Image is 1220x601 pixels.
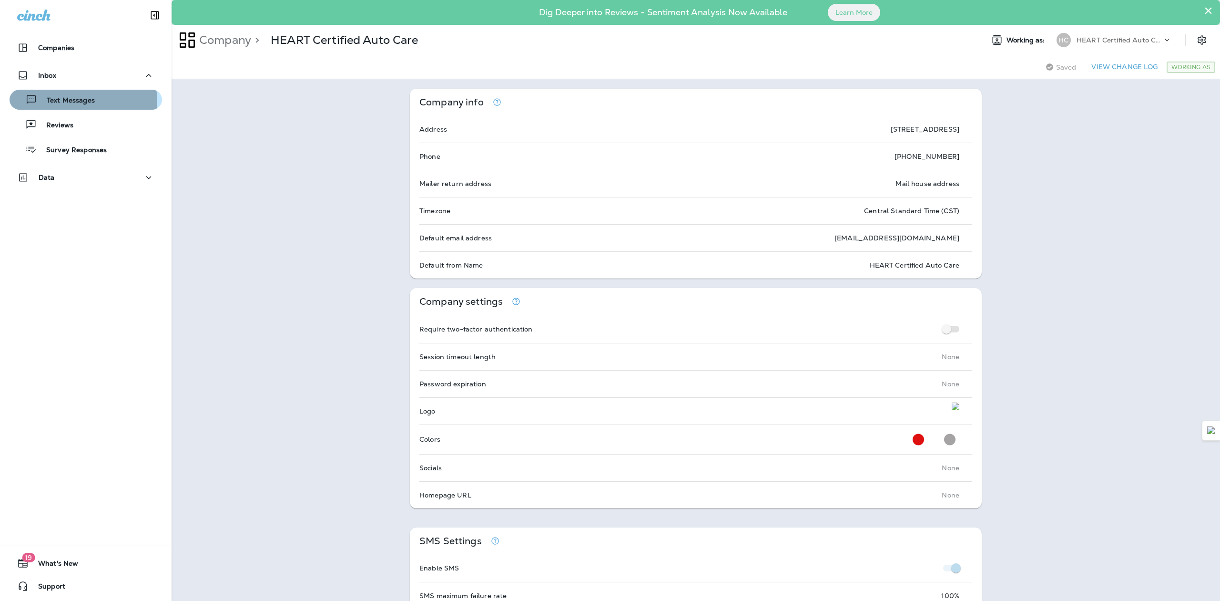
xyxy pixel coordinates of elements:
p: Colors [419,435,440,443]
p: None [942,353,959,361]
p: Default email address [419,234,492,242]
button: Reviews [10,114,162,135]
p: Central Standard Time (CST) [864,207,959,215]
p: Address [419,125,447,133]
p: Socials [419,464,442,472]
button: Companies [10,38,162,57]
p: Company [195,33,251,47]
p: [PHONE_NUMBER] [895,153,959,160]
p: None [942,464,959,472]
p: Default from Name [419,261,483,269]
p: Reviews [37,121,73,130]
p: Mail house address [895,180,959,187]
button: Learn More [828,4,880,21]
span: 19 [22,553,35,562]
div: Working As [1167,62,1215,73]
p: HEART Certified Auto Care [870,261,960,269]
p: Session timeout length [419,353,496,361]
button: Primary Color [909,430,928,449]
span: Support [29,582,65,594]
button: View Change Log [1088,60,1161,74]
p: [EMAIL_ADDRESS][DOMAIN_NAME] [834,234,959,242]
p: Logo [419,407,436,415]
p: Text Messages [37,96,95,105]
button: 19What's New [10,554,162,573]
button: Close [1204,3,1213,18]
p: Dig Deeper into Reviews - Sentiment Analysis Now Available [511,11,815,14]
p: Company settings [419,298,503,306]
button: Settings [1193,31,1210,49]
span: Working as: [1006,36,1047,44]
span: Saved [1056,63,1077,71]
p: Survey Responses [37,146,107,155]
button: Support [10,577,162,596]
p: None [942,380,959,388]
p: > [251,33,259,47]
p: None [942,491,959,499]
p: SMS Settings [419,537,482,545]
p: Require two-factor authentication [419,325,533,333]
p: Password expiration [419,380,486,388]
p: Company info [419,98,484,106]
p: Inbox [38,72,56,79]
button: Data [10,168,162,187]
button: Collapse Sidebar [142,6,168,25]
span: What's New [29,560,78,571]
p: HEART Certified Auto Care [271,33,418,47]
p: Mailer return address [419,180,491,187]
img: logo.png [952,403,959,420]
button: Survey Responses [10,139,162,159]
p: SMS maximum failure rate [419,592,507,600]
p: Enable SMS [419,564,459,572]
p: Timezone [419,207,450,215]
p: Data [39,174,55,181]
p: HEART Certified Auto Care [1077,36,1162,44]
img: Detect Auto [1207,426,1216,435]
p: Phone [419,153,440,160]
p: Companies [38,44,74,52]
p: [STREET_ADDRESS] [891,125,959,133]
div: HC [1057,33,1071,47]
button: Text Messages [10,90,162,110]
button: Inbox [10,66,162,85]
p: 100 % [941,592,959,600]
p: Homepage URL [419,491,471,499]
button: Secondary Color [940,430,959,449]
